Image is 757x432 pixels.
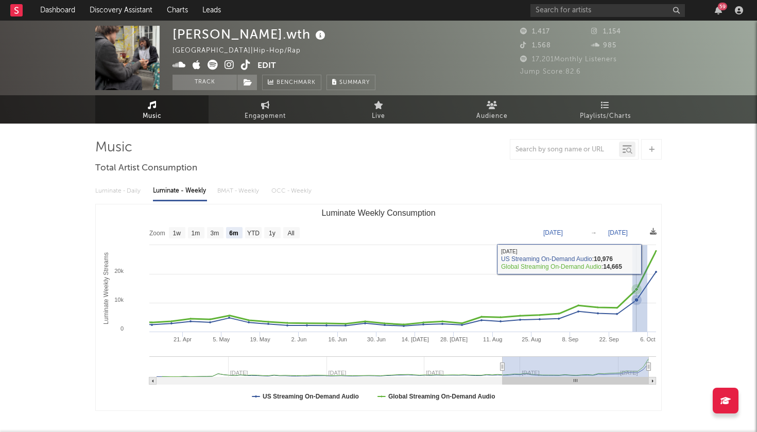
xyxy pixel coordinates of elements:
[562,336,578,342] text: 8. Sep
[372,110,385,123] span: Live
[277,77,316,89] span: Benchmark
[192,230,200,237] text: 1m
[209,95,322,124] a: Engagement
[287,230,294,237] text: All
[520,68,581,75] span: Jump Score: 82.6
[291,336,306,342] text: 2. Jun
[483,336,502,342] text: 11. Aug
[591,42,616,49] span: 985
[715,6,722,14] button: 59
[580,110,631,123] span: Playlists/Charts
[520,42,551,49] span: 1,568
[339,80,370,85] span: Summary
[402,336,429,342] text: 14. [DATE]
[143,110,162,123] span: Music
[435,95,548,124] a: Audience
[548,95,662,124] a: Playlists/Charts
[510,146,619,154] input: Search by song name or URL
[322,95,435,124] a: Live
[326,75,375,90] button: Summary
[388,393,495,400] text: Global Streaming On-Demand Audio
[522,336,541,342] text: 25. Aug
[520,28,550,35] span: 1,417
[173,75,237,90] button: Track
[96,204,661,410] svg: Luminate Weekly Consumption
[121,325,124,332] text: 0
[263,393,359,400] text: US Streaming On-Demand Audio
[102,252,110,324] text: Luminate Weekly Streams
[329,336,347,342] text: 16. Jun
[95,95,209,124] a: Music
[608,229,628,236] text: [DATE]
[173,45,313,57] div: [GEOGRAPHIC_DATA] | Hip-Hop/Rap
[440,336,468,342] text: 28. [DATE]
[173,26,328,43] div: [PERSON_NAME].wth
[114,268,124,274] text: 20k
[213,336,230,342] text: 5. May
[114,297,124,303] text: 10k
[95,162,197,175] span: Total Artist Consumption
[149,230,165,237] text: Zoom
[250,336,271,342] text: 19. May
[247,230,260,237] text: YTD
[257,60,276,73] button: Edit
[543,229,563,236] text: [DATE]
[211,230,219,237] text: 3m
[599,336,619,342] text: 22. Sep
[173,230,181,237] text: 1w
[269,230,276,237] text: 1y
[520,56,617,63] span: 17,201 Monthly Listeners
[476,110,508,123] span: Audience
[174,336,192,342] text: 21. Apr
[321,209,435,217] text: Luminate Weekly Consumption
[591,229,597,236] text: →
[245,110,286,123] span: Engagement
[591,28,621,35] span: 1,154
[530,4,685,17] input: Search for artists
[718,3,727,10] div: 59
[262,75,321,90] a: Benchmark
[229,230,238,237] text: 6m
[640,336,655,342] text: 6. Oct
[367,336,386,342] text: 30. Jun
[153,182,207,200] div: Luminate - Weekly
